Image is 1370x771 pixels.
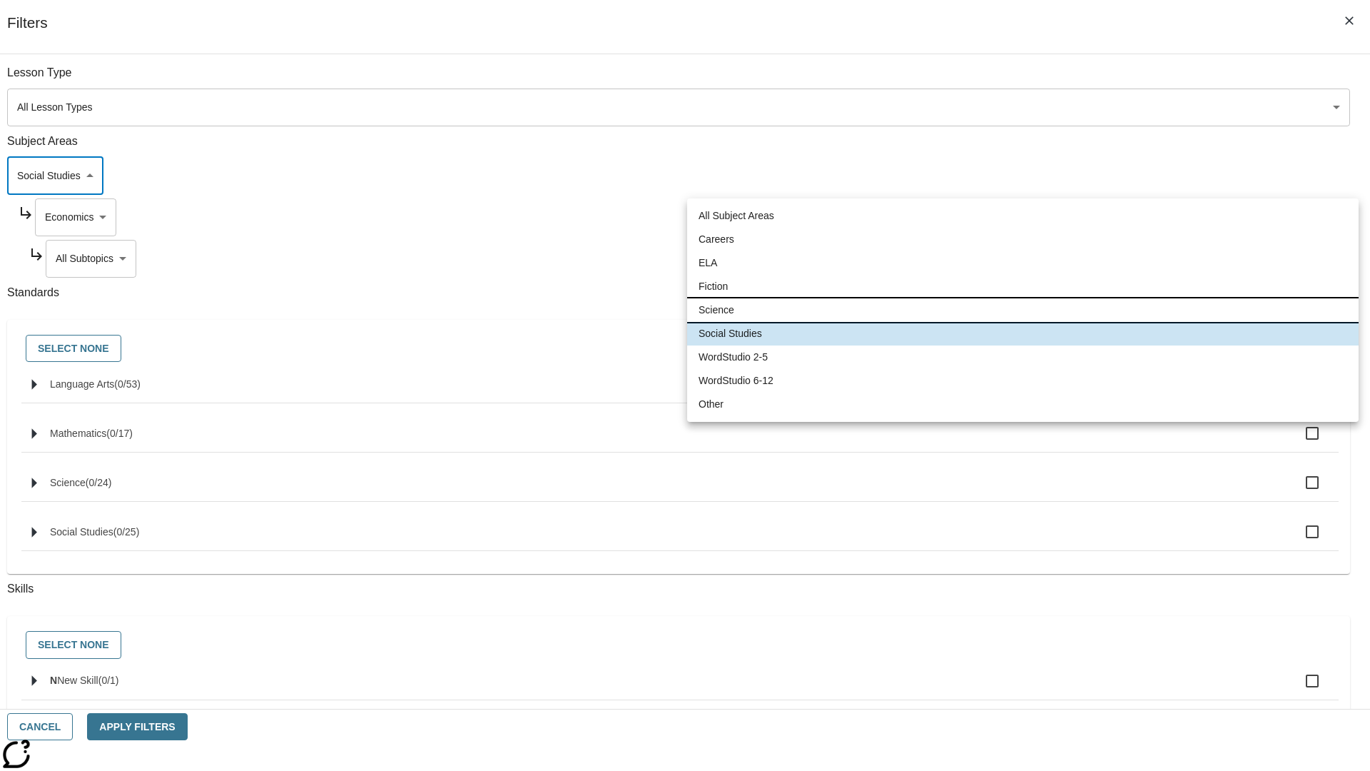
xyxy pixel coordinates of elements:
ul: Select a Subject Area [687,198,1359,422]
li: ELA [687,251,1359,275]
li: WordStudio 6-12 [687,369,1359,393]
li: Fiction [687,275,1359,298]
li: Other [687,393,1359,416]
li: Science [687,298,1359,322]
li: Social Studies [687,322,1359,346]
li: Careers [687,228,1359,251]
li: WordStudio 2-5 [687,346,1359,369]
li: All Subject Areas [687,204,1359,228]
